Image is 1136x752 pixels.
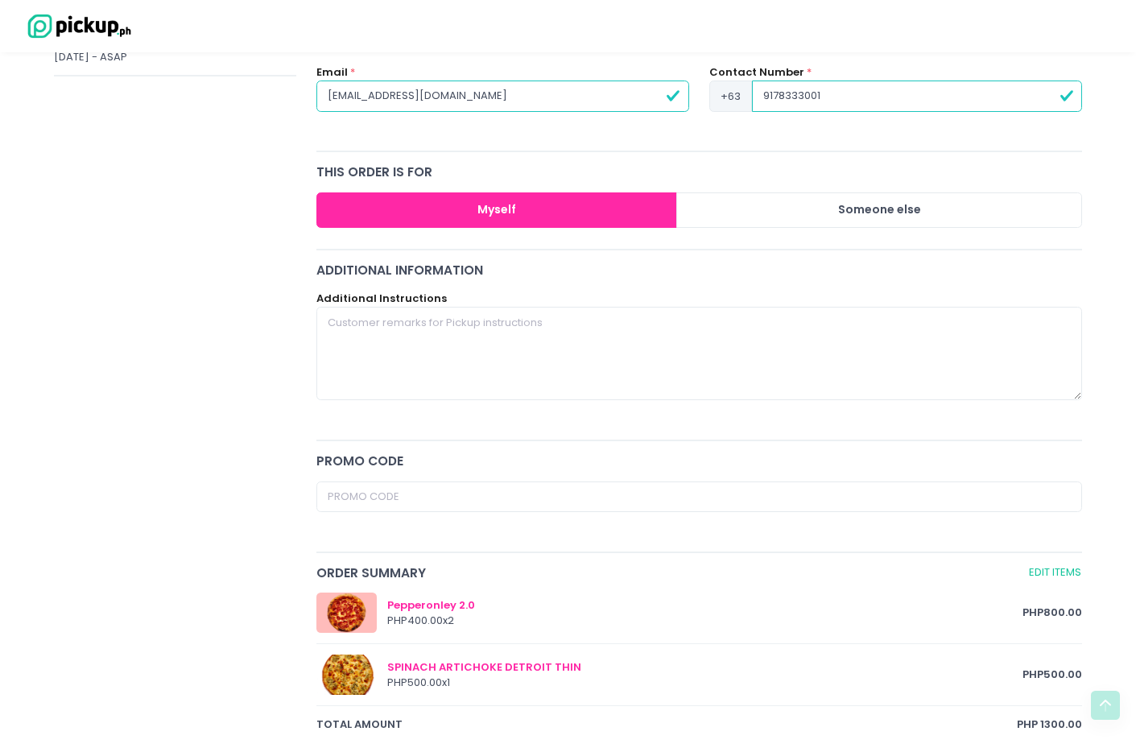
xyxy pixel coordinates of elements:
span: PHP 1300.00 [1017,717,1082,733]
div: Large button group [316,192,1083,229]
div: Additional Information [316,261,1083,279]
div: SPINACH ARTICHOKE DETROIT THIN [387,659,1023,676]
button: Myself [316,192,678,229]
label: Contact Number [709,64,804,81]
div: [DATE] - ASAP [54,49,296,65]
span: total amount [316,717,1018,733]
div: PHP 400.00 x 2 [387,613,1023,629]
img: logo [20,12,133,40]
div: PHP 500.00 x 1 [387,675,1023,691]
span: PHP 800.00 [1022,605,1082,621]
span: Order Summary [316,564,1026,582]
div: Pepperonley 2.0 [387,597,1023,614]
button: Someone else [676,192,1082,229]
span: PHP 500.00 [1022,667,1082,683]
div: Promo code [316,452,1083,470]
input: Contact Number [752,81,1082,111]
label: Email [316,64,348,81]
label: Additional Instructions [316,291,447,307]
div: this order is for [316,163,1083,181]
a: Edit Items [1028,564,1082,582]
input: Promo Code [316,481,1083,512]
input: Email [316,81,689,111]
span: +63 [709,81,752,111]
